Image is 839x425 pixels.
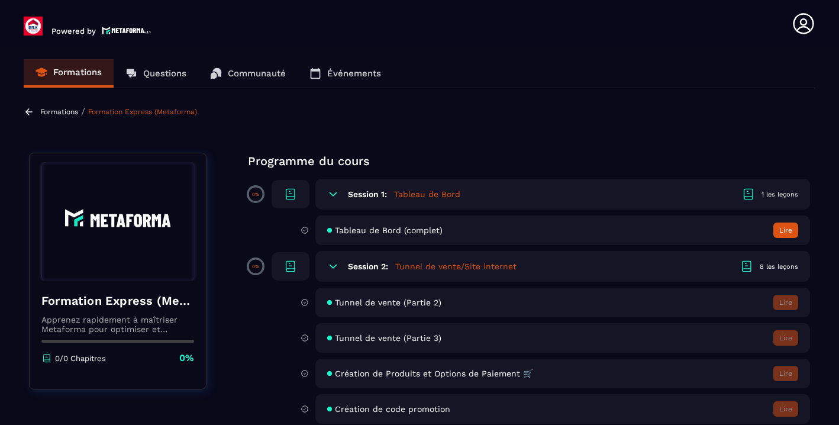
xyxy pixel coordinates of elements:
button: Lire [773,330,798,346]
span: / [81,106,85,117]
p: Formations [53,67,102,78]
button: Lire [773,401,798,417]
a: Questions [114,59,198,88]
h6: Session 1: [348,189,387,199]
div: 1 les leçons [761,190,798,199]
p: Powered by [51,27,96,36]
img: logo [102,25,151,36]
h5: Tableau de Bord [394,188,460,200]
p: 0/0 Chapitres [55,354,106,363]
a: Communauté [198,59,298,88]
img: logo-branding [24,17,43,36]
button: Lire [773,223,798,238]
span: Tableau de Bord (complet) [335,226,443,235]
p: 0% [252,192,259,197]
h6: Session 2: [348,262,388,271]
p: Questions [143,68,186,79]
p: 0% [252,264,259,269]
p: 0% [179,352,194,365]
span: Création de Produits et Options de Paiement 🛒 [335,369,533,378]
p: Communauté [228,68,286,79]
a: Événements [298,59,393,88]
a: Formations [24,59,114,88]
span: Création de code promotion [335,404,450,414]
button: Lire [773,366,798,381]
h5: Tunnel de vente/Site internet [395,260,517,272]
button: Lire [773,295,798,310]
span: Tunnel de vente (Partie 3) [335,333,441,343]
p: Programme du cours [248,153,810,169]
h4: Formation Express (Metaforma) [41,292,194,309]
img: banner [38,162,197,281]
p: Événements [327,68,381,79]
div: 8 les leçons [760,262,798,271]
span: Tunnel de vente (Partie 2) [335,298,441,307]
a: Formations [40,108,78,116]
p: Apprenez rapidement à maîtriser Metaforma pour optimiser et automatiser votre business. 🚀 [41,315,194,334]
a: Formation Express (Metaforma) [88,108,197,116]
